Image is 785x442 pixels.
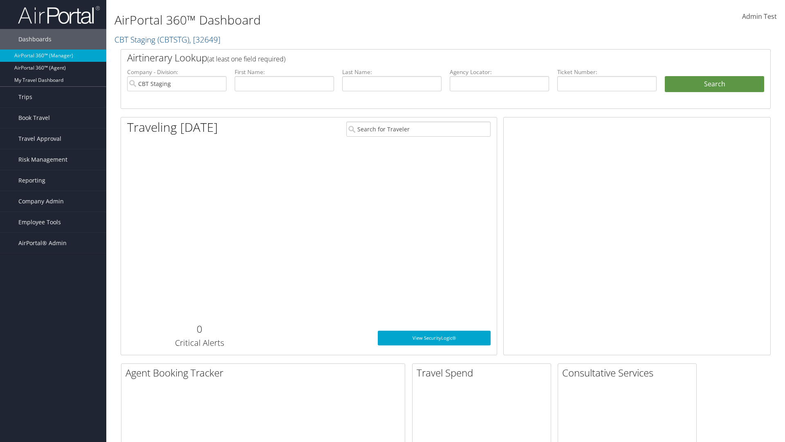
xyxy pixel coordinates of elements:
button: Search [665,76,764,92]
span: Book Travel [18,108,50,128]
h1: Traveling [DATE] [127,119,218,136]
h2: Consultative Services [562,366,696,380]
span: Admin Test [742,12,777,21]
span: ( CBTSTG ) [157,34,189,45]
h2: Travel Spend [417,366,551,380]
span: Reporting [18,170,45,191]
span: Travel Approval [18,129,61,149]
span: Company Admin [18,191,64,212]
a: CBT Staging [114,34,220,45]
h1: AirPortal 360™ Dashboard [114,11,556,29]
h2: 0 [127,322,271,336]
span: Risk Management [18,149,67,170]
label: Agency Locator: [450,68,549,76]
span: AirPortal® Admin [18,233,67,253]
a: Admin Test [742,4,777,29]
span: Dashboards [18,29,52,50]
h2: Airtinerary Lookup [127,51,710,65]
label: Last Name: [342,68,442,76]
label: Company - Division: [127,68,227,76]
span: (at least one field required) [207,54,285,63]
h3: Critical Alerts [127,337,271,349]
label: First Name: [235,68,334,76]
label: Ticket Number: [557,68,657,76]
h2: Agent Booking Tracker [126,366,405,380]
input: Search for Traveler [346,122,491,137]
span: Trips [18,87,32,107]
a: View SecurityLogic® [378,331,491,345]
span: , [ 32649 ] [189,34,220,45]
img: airportal-logo.png [18,5,100,25]
span: Employee Tools [18,212,61,232]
